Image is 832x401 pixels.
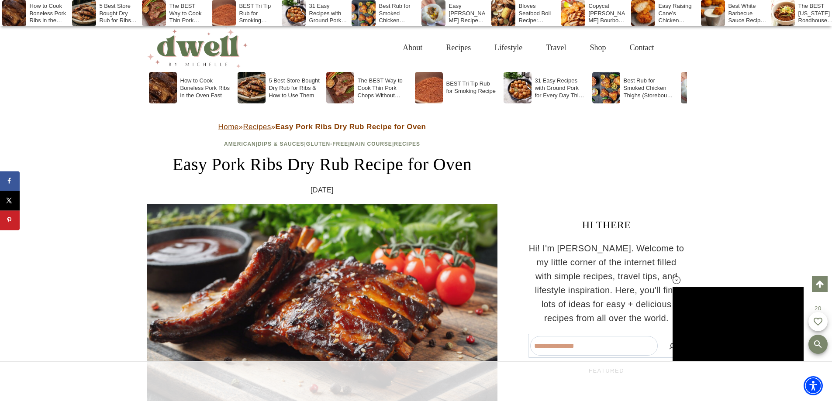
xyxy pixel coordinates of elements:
a: American [224,141,256,147]
h3: HI THERE [528,217,685,233]
a: Contact [618,34,666,62]
nav: Primary Navigation [391,34,666,62]
div: Accessibility Menu [804,376,823,395]
time: [DATE] [311,185,334,196]
a: Dips & Sauces [258,141,304,147]
span: | | | | [224,141,420,147]
img: DWELL by michelle [147,27,248,68]
a: Scroll to top [812,276,828,292]
h1: Easy Pork Ribs Dry Rub Recipe for Oven [147,151,497,178]
a: Lifestyle [483,34,534,62]
a: Recipes [434,34,483,62]
a: Recipes [394,141,420,147]
a: About [391,34,434,62]
span: » » [218,123,426,131]
a: Shop [578,34,618,62]
strong: Easy Pork Ribs Dry Rub Recipe for Oven [275,123,426,131]
a: Gluten-Free [306,141,348,147]
p: Hi! I'm [PERSON_NAME]. Welcome to my little corner of the internet filled with simple recipes, tr... [528,241,685,325]
a: Main Course [350,141,392,147]
a: Recipes [243,123,271,131]
a: Travel [534,34,578,62]
a: Home [218,123,239,131]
